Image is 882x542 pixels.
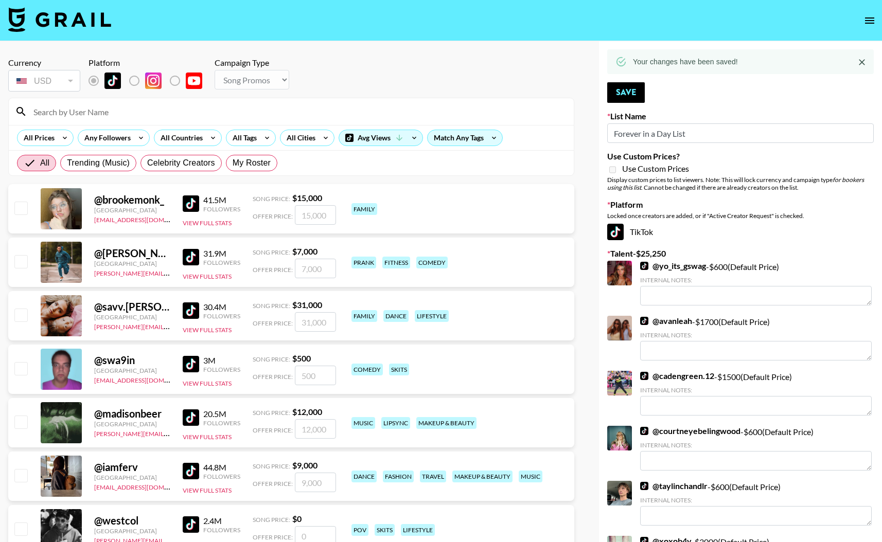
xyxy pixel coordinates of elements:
[452,471,513,482] div: makeup & beauty
[401,524,435,536] div: lifestyle
[183,273,232,280] button: View Full Stats
[640,426,740,436] a: @courtneyebelingwood
[203,419,240,427] div: Followers
[640,261,872,305] div: - $ 600 (Default Price)
[519,471,542,482] div: music
[640,481,708,491] a: @taylinchandlr
[381,417,410,429] div: lipsync
[94,206,170,214] div: [GEOGRAPHIC_DATA]
[351,471,377,482] div: dance
[203,205,240,213] div: Followers
[8,7,111,32] img: Grail Talent
[640,426,872,471] div: - $ 600 (Default Price)
[854,55,870,70] button: Close
[607,224,874,240] div: TikTok
[415,310,449,322] div: lifestyle
[203,355,240,366] div: 3M
[640,441,872,449] div: Internal Notes:
[253,266,293,274] span: Offer Price:
[295,473,336,492] input: 9,000
[382,257,410,268] div: fitness
[292,460,317,470] strong: $ 9,000
[253,195,290,203] span: Song Price:
[292,246,317,256] strong: $ 7,000
[428,130,502,146] div: Match Any Tags
[233,157,271,169] span: My Roster
[295,366,336,385] input: 500
[154,130,205,146] div: All Countries
[253,480,293,487] span: Offer Price:
[607,200,874,210] label: Platform
[253,355,290,363] span: Song Price:
[94,300,170,313] div: @ savv.[PERSON_NAME]
[40,157,49,169] span: All
[640,371,714,381] a: @cadengreen.12
[203,526,240,534] div: Followers
[147,157,215,169] span: Celebrity Creators
[420,471,446,482] div: travel
[94,474,170,481] div: [GEOGRAPHIC_DATA]
[253,212,293,220] span: Offer Price:
[607,176,874,191] div: Display custom prices to list viewers. Note: This will lock currency and campaign type . Cannot b...
[67,157,130,169] span: Trending (Music)
[10,72,78,90] div: USD
[94,367,170,374] div: [GEOGRAPHIC_DATA]
[78,130,133,146] div: Any Followers
[94,313,170,321] div: [GEOGRAPHIC_DATA]
[640,496,872,504] div: Internal Notes:
[640,276,872,284] div: Internal Notes:
[389,364,409,375] div: skits
[607,151,874,161] label: Use Custom Prices?
[633,52,738,71] div: Your changes have been saved!
[292,193,322,203] strong: $ 15,000
[292,300,322,310] strong: $ 31,000
[253,516,290,523] span: Song Price:
[383,310,409,322] div: dance
[253,533,293,541] span: Offer Price:
[183,409,199,426] img: TikTok
[203,195,240,205] div: 41.5M
[640,482,648,490] img: TikTok
[253,462,290,470] span: Song Price:
[295,312,336,332] input: 31,000
[183,326,232,334] button: View Full Stats
[640,481,872,526] div: - $ 600 (Default Price)
[640,427,648,435] img: TikTok
[94,481,198,491] a: [EMAIL_ADDRESS][DOMAIN_NAME]
[183,356,199,372] img: TikTok
[253,426,293,434] span: Offer Price:
[607,212,874,220] div: Locked once creators are added, or if "Active Creator Request" is checked.
[94,267,246,277] a: [PERSON_NAME][EMAIL_ADDRESS][DOMAIN_NAME]
[145,73,162,89] img: Instagram
[215,58,289,68] div: Campaign Type
[295,259,336,278] input: 7,000
[183,516,199,533] img: TikTok
[94,420,170,428] div: [GEOGRAPHIC_DATA]
[203,312,240,320] div: Followers
[292,353,311,363] strong: $ 500
[640,316,872,360] div: - $ 1700 (Default Price)
[27,103,568,120] input: Search by User Name
[183,463,199,479] img: TikTok
[94,214,198,224] a: [EMAIL_ADDRESS][DOMAIN_NAME]
[351,203,377,215] div: family
[183,380,232,387] button: View Full Stats
[292,407,322,417] strong: $ 12,000
[640,261,706,271] a: @yo_its_gswag
[94,260,170,267] div: [GEOGRAPHIC_DATA]
[339,130,422,146] div: Avg Views
[203,473,240,480] div: Followers
[383,471,414,482] div: fashion
[94,514,170,527] div: @ westcol
[351,257,376,268] div: prank
[203,302,240,312] div: 30.4M
[640,372,648,380] img: TikTok
[253,319,293,327] span: Offer Price:
[640,331,872,339] div: Internal Notes:
[640,317,648,325] img: TikTok
[94,527,170,535] div: [GEOGRAPHIC_DATA]
[94,374,198,384] a: [EMAIL_ADDRESS][DOMAIN_NAME]
[17,130,57,146] div: All Prices
[280,130,317,146] div: All Cities
[295,419,336,439] input: 12,000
